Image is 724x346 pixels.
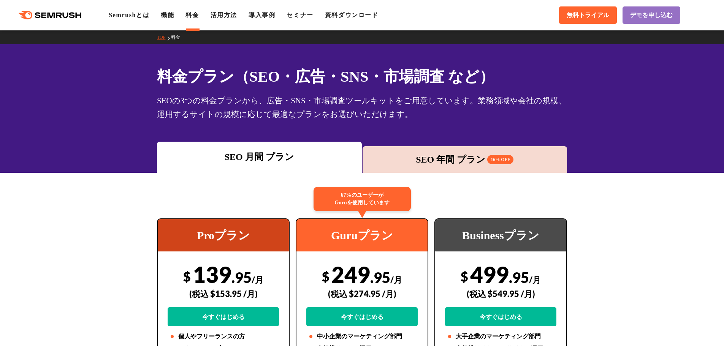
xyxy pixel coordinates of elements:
a: 今すぐはじめる [168,307,279,326]
div: 499 [445,261,556,326]
div: 139 [168,261,279,326]
a: 無料トライアル [559,6,617,24]
span: 無料トライアル [567,11,609,19]
a: 機能 [161,12,174,18]
span: /月 [252,275,263,285]
span: 16% OFF [487,155,513,164]
a: Semrushとは [109,12,149,18]
a: TOP [157,35,171,40]
div: Guruプラン [296,219,428,251]
span: /月 [390,275,402,285]
a: 活用方法 [211,12,237,18]
div: (税込 $274.95 /月) [306,280,418,307]
a: 料金 [171,35,186,40]
li: 大手企業のマーケティング部門 [445,332,556,341]
h1: 料金プラン（SEO・広告・SNS・市場調査 など） [157,65,567,88]
span: $ [461,269,468,284]
span: デモを申し込む [630,11,673,19]
a: 今すぐはじめる [445,307,556,326]
div: (税込 $549.95 /月) [445,280,556,307]
div: 249 [306,261,418,326]
a: 料金 [185,12,199,18]
a: 今すぐはじめる [306,307,418,326]
a: 資料ダウンロード [325,12,379,18]
span: .95 [231,269,252,286]
a: デモを申し込む [623,6,680,24]
li: 中小企業のマーケティング部門 [306,332,418,341]
span: .95 [370,269,390,286]
div: (税込 $153.95 /月) [168,280,279,307]
a: セミナー [287,12,313,18]
div: SEO 年間 プラン [366,153,564,166]
span: /月 [529,275,541,285]
div: 67%のユーザーが Guruを使用しています [314,187,411,211]
div: SEO 月間 プラン [161,150,358,164]
span: $ [183,269,191,284]
div: SEOの3つの料金プランから、広告・SNS・市場調査ツールキットをご用意しています。業務領域や会社の規模、運用するサイトの規模に応じて最適なプランをお選びいただけます。 [157,94,567,121]
span: $ [322,269,330,284]
div: Proプラン [158,219,289,251]
span: .95 [509,269,529,286]
li: 個人やフリーランスの方 [168,332,279,341]
div: Businessプラン [435,219,566,251]
a: 導入事例 [249,12,275,18]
